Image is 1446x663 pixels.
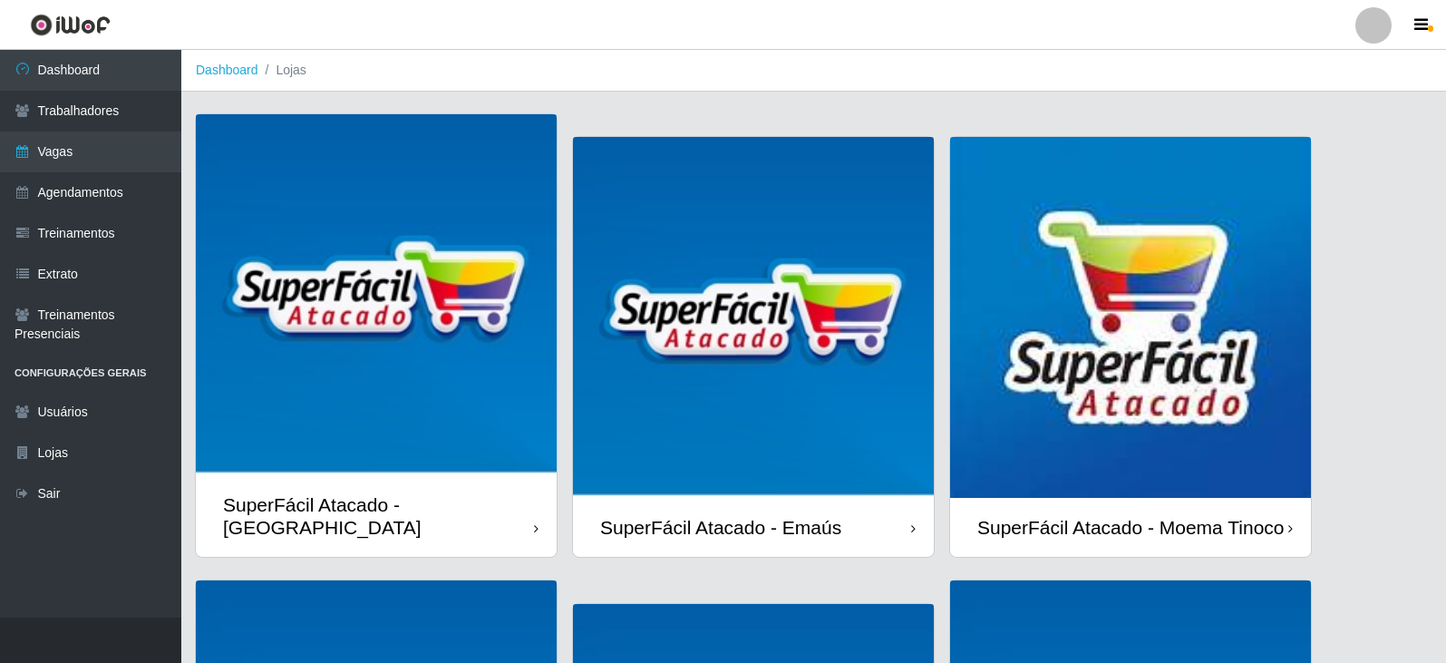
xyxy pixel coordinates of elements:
div: SuperFácil Atacado - Moema Tinoco [977,516,1285,539]
img: cardImg [573,137,934,498]
img: cardImg [950,137,1311,498]
a: SuperFácil Atacado - Moema Tinoco [950,137,1311,557]
nav: breadcrumb [181,50,1446,92]
div: SuperFácil Atacado - [GEOGRAPHIC_DATA] [223,493,534,539]
div: SuperFácil Atacado - Emaús [600,516,841,539]
img: CoreUI Logo [30,14,111,36]
a: SuperFácil Atacado - Emaús [573,137,934,557]
a: Dashboard [196,63,258,77]
li: Lojas [258,61,306,80]
img: cardImg [196,114,557,475]
a: SuperFácil Atacado - [GEOGRAPHIC_DATA] [196,114,557,557]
